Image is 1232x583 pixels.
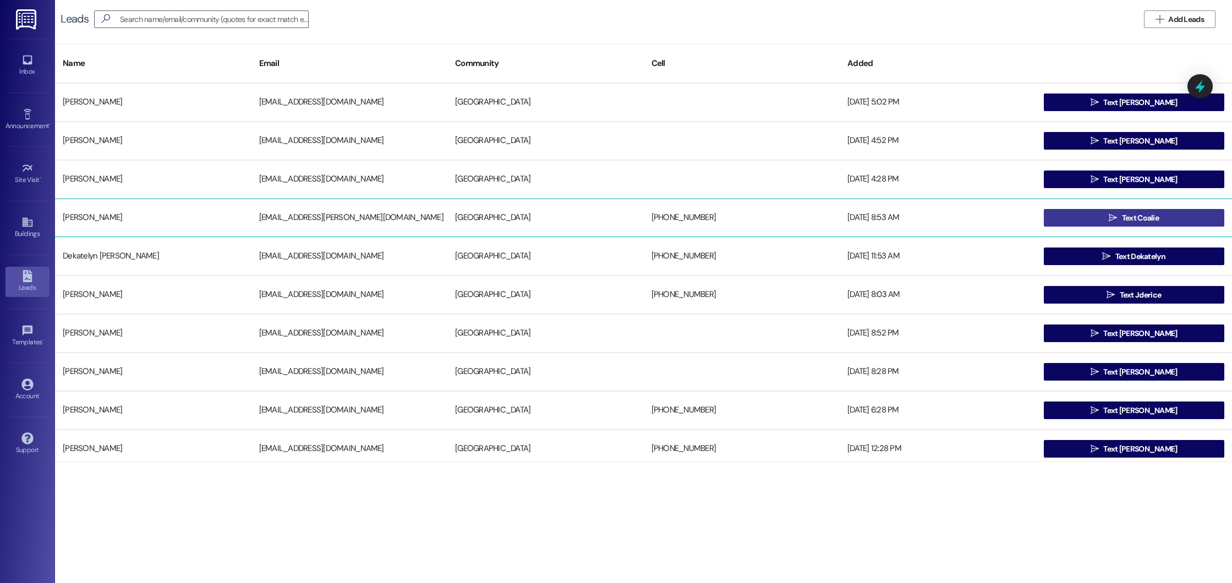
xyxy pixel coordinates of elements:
input: Search name/email/community (quotes for exact match e.g. "John Smith") [120,12,308,27]
div: [PHONE_NUMBER] [644,438,840,460]
span: Text [PERSON_NAME] [1103,97,1177,108]
span: Text Coalie [1122,212,1159,224]
div: [DATE] 12:28 PM [840,438,1036,460]
span: Add Leads [1168,14,1204,25]
div: [GEOGRAPHIC_DATA] [447,207,644,229]
div: [EMAIL_ADDRESS][DOMAIN_NAME] [251,322,448,344]
div: [DATE] 4:28 PM [840,168,1036,190]
div: [DATE] 8:53 AM [840,207,1036,229]
button: Text [PERSON_NAME] [1044,94,1225,111]
button: Text Coalie [1044,209,1225,227]
div: [DATE] 11:53 AM [840,245,1036,267]
div: [DATE] 6:28 PM [840,399,1036,421]
i:  [1091,136,1099,145]
button: Text [PERSON_NAME] [1044,402,1225,419]
i:  [1091,367,1099,376]
div: Community [447,50,644,77]
span: Text [PERSON_NAME] [1103,174,1177,185]
i:  [1091,175,1099,184]
a: Inbox [6,51,50,80]
i:  [1091,329,1099,338]
i:  [1107,290,1115,299]
i:  [1091,98,1099,107]
div: Cell [644,50,840,77]
div: [EMAIL_ADDRESS][PERSON_NAME][DOMAIN_NAME] [251,207,448,229]
button: Text [PERSON_NAME] [1044,170,1225,188]
div: [PERSON_NAME] [55,207,251,229]
a: Site Visit • [6,159,50,189]
button: Text Jderice [1044,286,1225,304]
img: ResiDesk Logo [16,9,39,30]
i:  [1109,213,1117,222]
div: [PERSON_NAME] [55,438,251,460]
div: Email [251,50,448,77]
span: • [40,174,41,182]
button: Text [PERSON_NAME] [1044,324,1225,342]
div: [DATE] 8:03 AM [840,284,1036,306]
i:  [1156,15,1164,24]
div: [PHONE_NUMBER] [644,399,840,421]
span: • [42,337,44,344]
div: [GEOGRAPHIC_DATA] [447,361,644,383]
div: [GEOGRAPHIC_DATA] [447,399,644,421]
div: [GEOGRAPHIC_DATA] [447,284,644,306]
div: [GEOGRAPHIC_DATA] [447,91,644,113]
a: Support [6,429,50,459]
div: [GEOGRAPHIC_DATA] [447,130,644,152]
span: Text Dekatelyn [1115,251,1165,262]
div: [PHONE_NUMBER] [644,284,840,306]
a: Buildings [6,213,50,243]
div: [GEOGRAPHIC_DATA] [447,322,644,344]
div: [EMAIL_ADDRESS][DOMAIN_NAME] [251,130,448,152]
div: [EMAIL_ADDRESS][DOMAIN_NAME] [251,438,448,460]
div: Leads [61,13,89,25]
div: [PERSON_NAME] [55,322,251,344]
div: [EMAIL_ADDRESS][DOMAIN_NAME] [251,245,448,267]
button: Text [PERSON_NAME] [1044,132,1225,150]
span: • [49,120,51,128]
button: Text [PERSON_NAME] [1044,363,1225,381]
div: [PHONE_NUMBER] [644,245,840,267]
div: [PHONE_NUMBER] [644,207,840,229]
div: [PERSON_NAME] [55,130,251,152]
div: [PERSON_NAME] [55,284,251,306]
div: [PERSON_NAME] [55,168,251,190]
i:  [1091,444,1099,453]
div: [DATE] 8:28 PM [840,361,1036,383]
div: Added [840,50,1036,77]
button: Add Leads [1144,10,1215,28]
div: [DATE] 5:02 PM [840,91,1036,113]
span: Text Jderice [1120,289,1162,301]
div: [EMAIL_ADDRESS][DOMAIN_NAME] [251,284,448,306]
div: [GEOGRAPHIC_DATA] [447,245,644,267]
span: Text [PERSON_NAME] [1103,366,1177,378]
div: [DATE] 8:52 PM [840,322,1036,344]
button: Text [PERSON_NAME] [1044,440,1225,458]
div: [GEOGRAPHIC_DATA] [447,168,644,190]
div: [DATE] 4:52 PM [840,130,1036,152]
div: [EMAIL_ADDRESS][DOMAIN_NAME] [251,168,448,190]
div: [PERSON_NAME] [55,91,251,113]
i:  [1102,252,1110,261]
div: [PERSON_NAME] [55,399,251,421]
span: Text [PERSON_NAME] [1103,135,1177,147]
span: Text [PERSON_NAME] [1103,443,1177,455]
div: Name [55,50,251,77]
a: Templates • [6,321,50,351]
i:  [1091,406,1099,415]
button: Text Dekatelyn [1044,248,1225,265]
a: Leads [6,267,50,296]
div: [GEOGRAPHIC_DATA] [447,438,644,460]
span: Text [PERSON_NAME] [1103,405,1177,416]
div: [EMAIL_ADDRESS][DOMAIN_NAME] [251,361,448,383]
div: [EMAIL_ADDRESS][DOMAIN_NAME] [251,399,448,421]
div: Dekatelyn [PERSON_NAME] [55,245,251,267]
div: [EMAIL_ADDRESS][DOMAIN_NAME] [251,91,448,113]
div: [PERSON_NAME] [55,361,251,383]
i:  [97,13,114,25]
span: Text [PERSON_NAME] [1103,328,1177,339]
a: Account [6,375,50,405]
